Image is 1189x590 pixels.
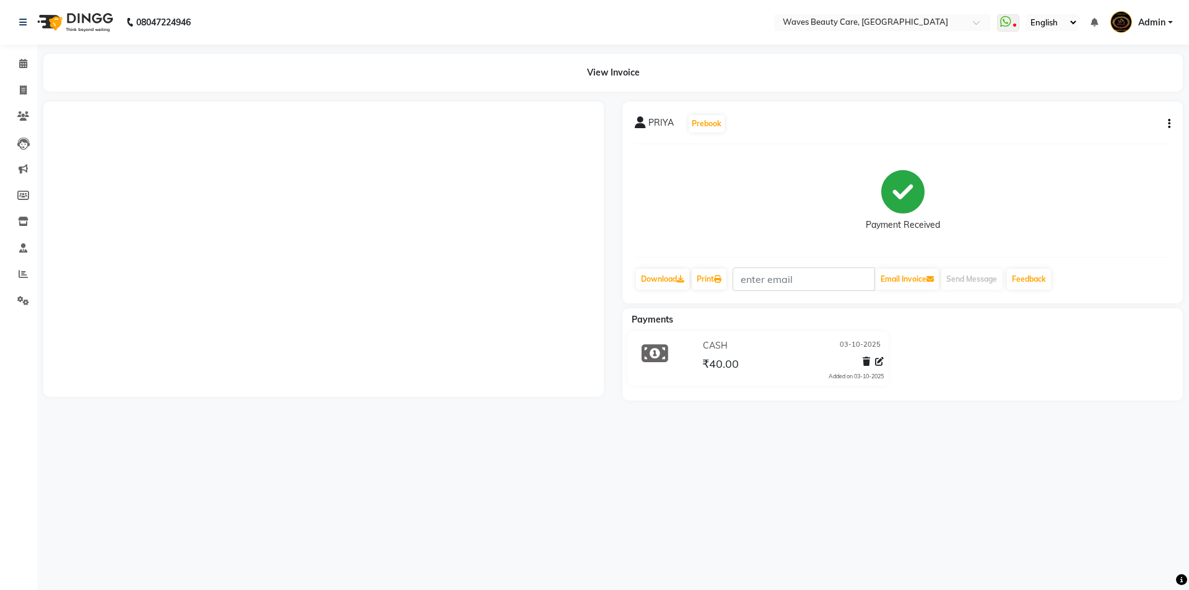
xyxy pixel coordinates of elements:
b: 08047224946 [136,5,191,40]
span: 03-10-2025 [840,339,881,352]
img: Admin [1110,11,1132,33]
span: PRIYA [648,116,674,134]
button: Email Invoice [876,269,939,290]
span: Admin [1138,16,1165,29]
span: CASH [703,339,728,352]
button: Prebook [689,115,725,132]
a: Download [636,269,689,290]
a: Print [692,269,726,290]
div: Payment Received [866,219,940,232]
span: ₹40.00 [702,357,739,374]
div: Added on 03-10-2025 [829,372,884,381]
div: View Invoice [43,54,1183,92]
button: Send Message [941,269,1002,290]
img: logo [32,5,116,40]
span: Payments [632,314,673,325]
input: enter email [733,267,875,291]
a: Feedback [1007,269,1051,290]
